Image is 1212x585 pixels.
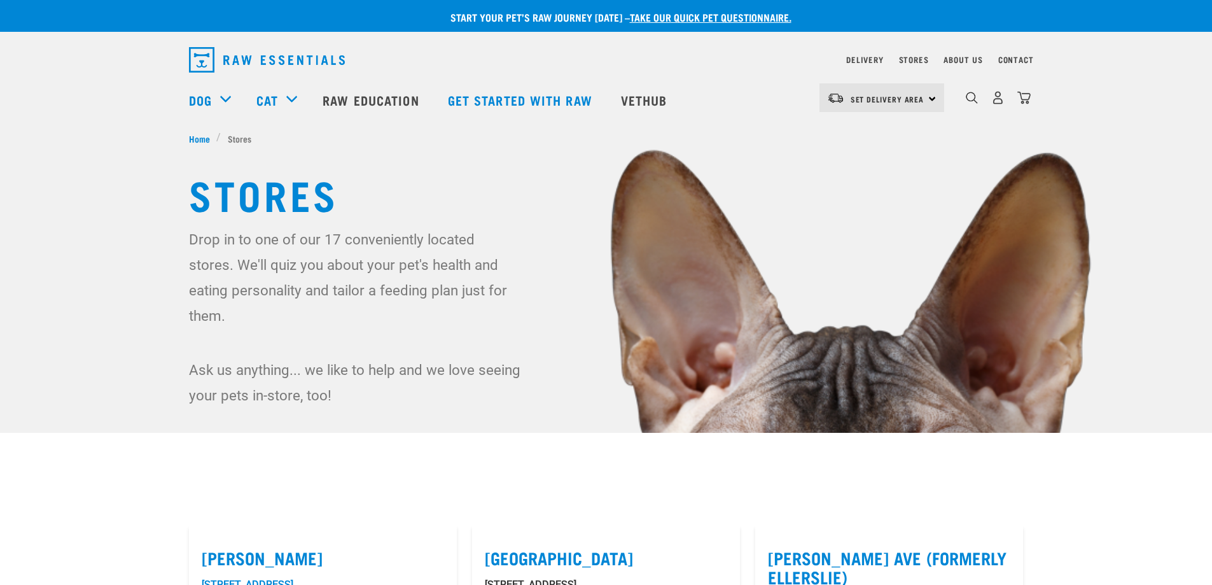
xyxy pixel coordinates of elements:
[189,132,1024,145] nav: breadcrumbs
[944,57,982,62] a: About Us
[189,227,523,328] p: Drop in to one of our 17 conveniently located stores. We'll quiz you about your pet's health and ...
[310,74,435,125] a: Raw Education
[827,92,844,104] img: van-moving.png
[189,132,217,145] a: Home
[189,171,1024,216] h1: Stores
[608,74,683,125] a: Vethub
[1017,91,1031,104] img: home-icon@2x.png
[846,57,883,62] a: Delivery
[899,57,929,62] a: Stores
[256,90,278,109] a: Cat
[630,14,791,20] a: take our quick pet questionnaire.
[189,357,523,408] p: Ask us anything... we like to help and we love seeing your pets in-store, too!
[851,97,924,101] span: Set Delivery Area
[189,90,212,109] a: Dog
[202,548,444,568] label: [PERSON_NAME]
[189,47,345,73] img: Raw Essentials Logo
[485,548,727,568] label: [GEOGRAPHIC_DATA]
[179,42,1034,78] nav: dropdown navigation
[435,74,608,125] a: Get started with Raw
[189,132,210,145] span: Home
[991,91,1005,104] img: user.png
[966,92,978,104] img: home-icon-1@2x.png
[998,57,1034,62] a: Contact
